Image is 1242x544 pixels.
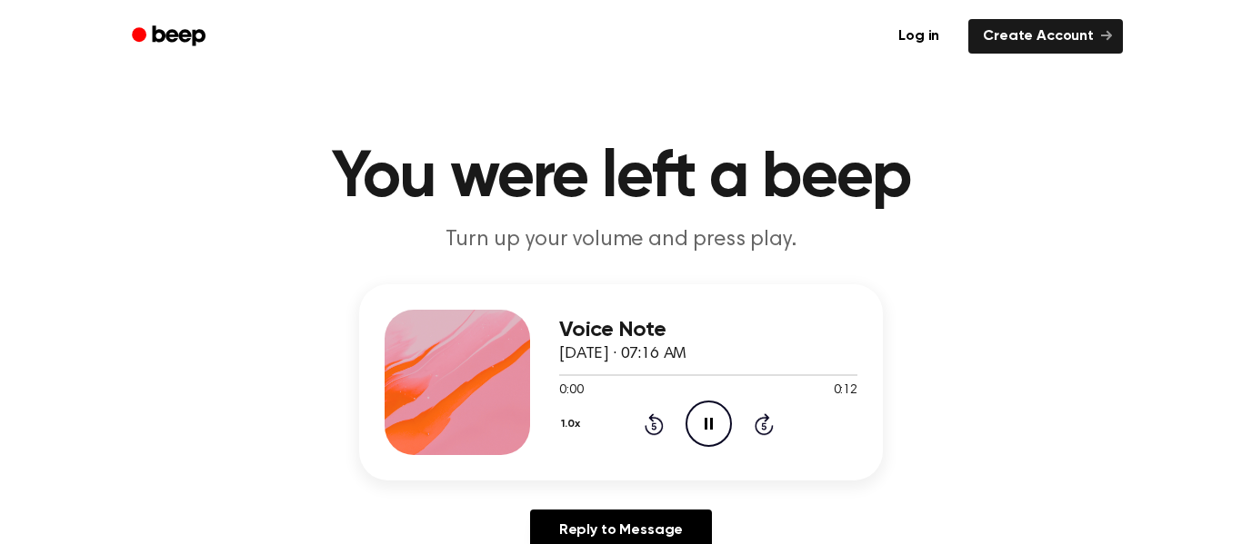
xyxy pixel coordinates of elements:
a: Log in [880,15,957,57]
a: Create Account [968,19,1123,54]
span: [DATE] · 07:16 AM [559,346,686,362]
span: 0:12 [834,381,857,401]
button: 1.0x [559,409,586,440]
a: Beep [119,19,222,54]
h1: You were left a beep [155,145,1087,211]
span: 0:00 [559,381,583,401]
h3: Voice Note [559,318,857,342]
p: Turn up your volume and press play. [272,225,970,255]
